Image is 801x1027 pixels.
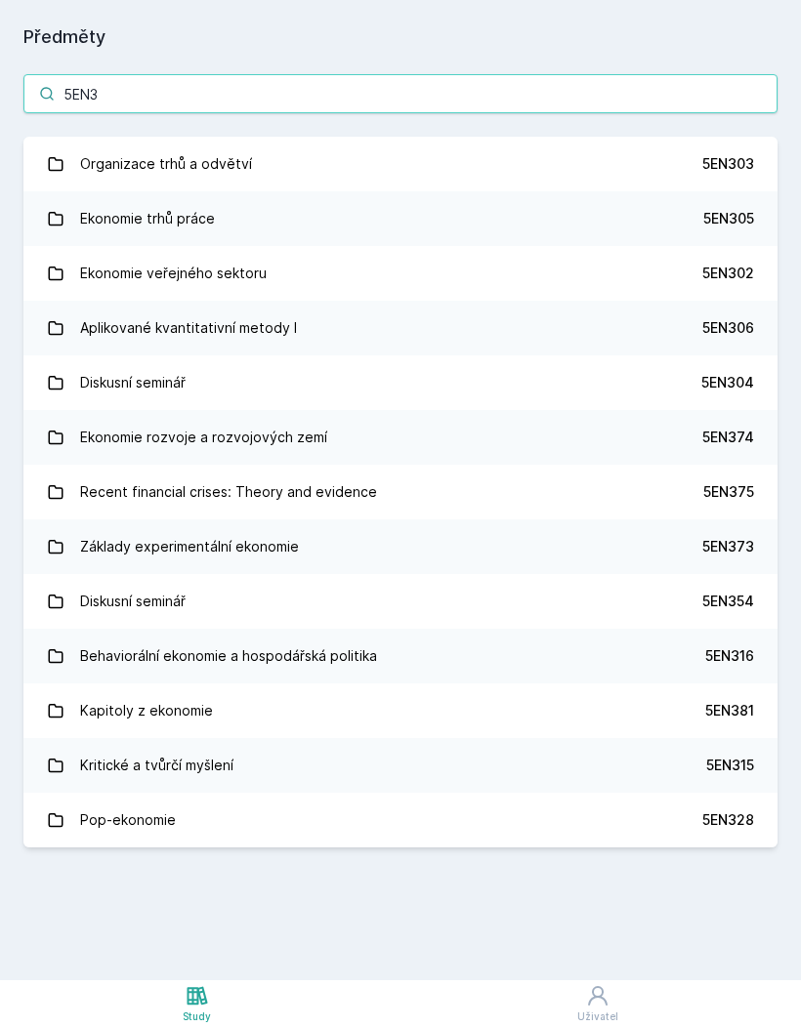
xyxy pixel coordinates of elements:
[702,428,754,447] div: 5EN374
[23,246,778,301] a: Ekonomie veřejného sektoru 5EN302
[80,582,186,621] div: Diskusní seminář
[23,519,778,574] a: Základy experimentální ekonomie 5EN373
[23,74,778,113] input: Název nebo ident předmětu…
[23,574,778,629] a: Diskusní seminář 5EN354
[23,301,778,355] a: Aplikované kvantitativní metody I 5EN306
[23,793,778,847] a: Pop-ekonomie 5EN328
[23,465,778,519] a: Recent financial crises: Theory and evidence 5EN375
[80,527,299,566] div: Základy experimentální ekonomie
[23,683,778,738] a: Kapitoly z ekonomie 5EN381
[80,144,252,184] div: Organizace trhů a odvětví
[702,592,754,611] div: 5EN354
[80,308,297,348] div: Aplikované kvantitativní metody I
[23,23,778,51] h1: Předměty
[705,646,754,666] div: 5EN316
[23,629,778,683] a: Behaviorální ekonomie a hospodářská politika 5EN316
[23,355,778,410] a: Diskusní seminář 5EN304
[703,209,754,228] div: 5EN305
[80,199,215,238] div: Ekonomie trhů práce
[80,801,176,840] div: Pop-ekonomie
[703,482,754,502] div: 5EN375
[702,810,754,830] div: 5EN328
[577,1009,618,1024] div: Uživatel
[23,191,778,246] a: Ekonomie trhů práce 5EN305
[702,264,754,283] div: 5EN302
[702,154,754,174] div: 5EN303
[23,410,778,465] a: Ekonomie rozvoje a rozvojových zemí 5EN374
[23,137,778,191] a: Organizace trhů a odvětví 5EN303
[705,701,754,720] div: 5EN381
[706,756,754,775] div: 5EN315
[80,363,186,402] div: Diskusní seminář
[701,373,754,392] div: 5EN304
[80,691,213,730] div: Kapitoly z ekonomie
[702,318,754,338] div: 5EN306
[80,254,267,293] div: Ekonomie veřejného sektoru
[80,637,377,676] div: Behaviorální ekonomie a hospodářská politika
[80,472,377,512] div: Recent financial crises: Theory and evidence
[23,738,778,793] a: Kritické a tvůrčí myšlení 5EN315
[702,537,754,556] div: 5EN373
[80,746,233,785] div: Kritické a tvůrčí myšlení
[183,1009,211,1024] div: Study
[80,418,327,457] div: Ekonomie rozvoje a rozvojových zemí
